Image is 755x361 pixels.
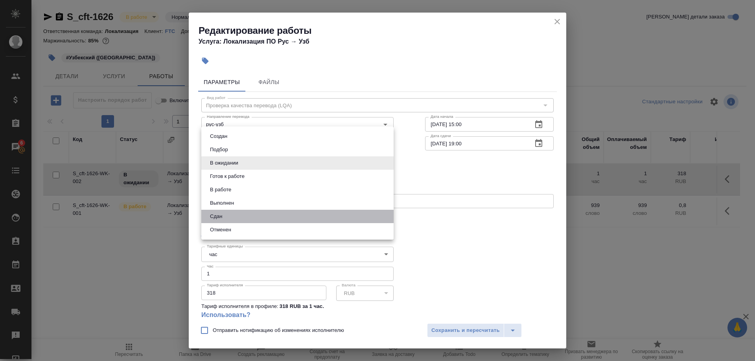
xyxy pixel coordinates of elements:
button: Выполнен [208,199,236,207]
button: Сдан [208,212,225,221]
button: Готов к работе [208,172,247,181]
button: В работе [208,185,234,194]
button: Создан [208,132,230,141]
button: Подбор [208,145,230,154]
button: Отменен [208,225,234,234]
button: В ожидании [208,159,241,167]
